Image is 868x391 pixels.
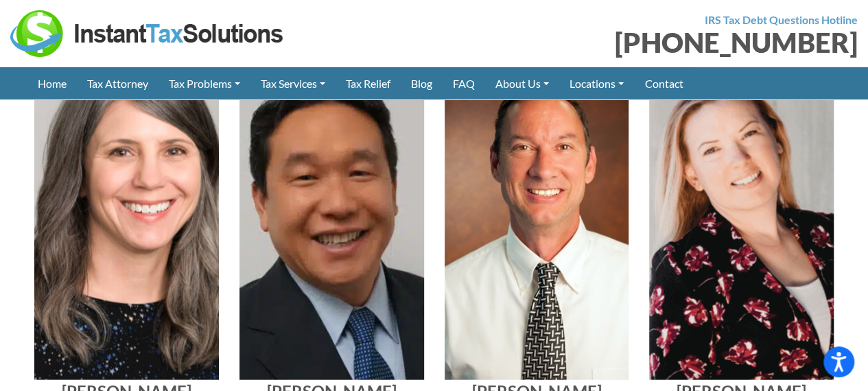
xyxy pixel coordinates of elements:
[445,37,629,380] img: Eric Joseph
[445,29,858,56] div: [PHONE_NUMBER]
[336,67,401,99] a: Tax Relief
[250,67,336,99] a: Tax Services
[10,10,285,57] img: Instant Tax Solutions Logo
[239,37,424,380] img: Po Lin
[559,67,634,99] a: Locations
[705,13,858,26] strong: IRS Tax Debt Questions Hotline
[443,67,485,99] a: FAQ
[649,37,834,380] img: Elizabeth McCoy
[159,67,250,99] a: Tax Problems
[27,67,77,99] a: Home
[10,25,285,38] a: Instant Tax Solutions Logo
[401,67,443,99] a: Blog
[634,67,693,99] a: Contact
[77,67,159,99] a: Tax Attorney
[34,37,219,380] img: Jennifer Halverson
[485,67,559,99] a: About Us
